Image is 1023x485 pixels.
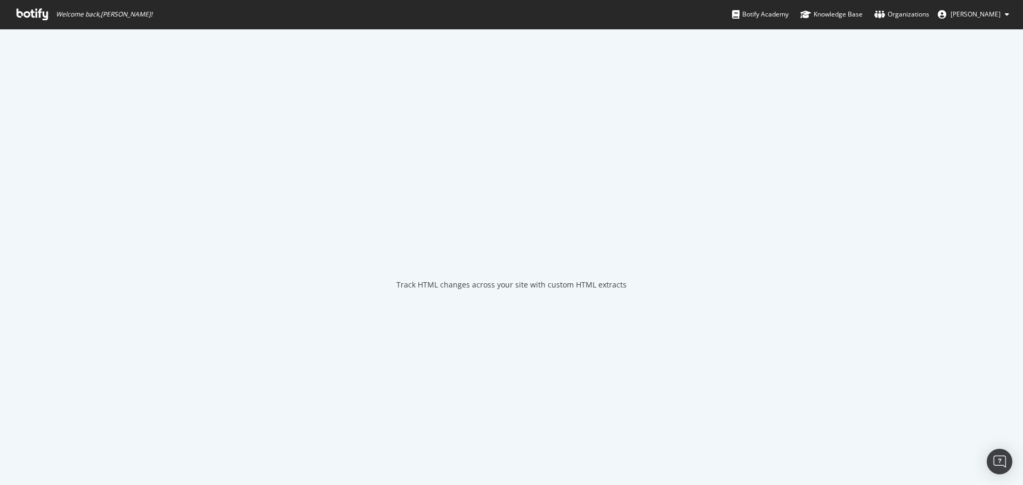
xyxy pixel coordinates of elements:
[56,10,152,19] span: Welcome back, [PERSON_NAME] !
[874,9,929,20] div: Organizations
[732,9,789,20] div: Botify Academy
[987,449,1012,474] div: Open Intercom Messenger
[473,224,550,262] div: animation
[800,9,863,20] div: Knowledge Base
[951,10,1001,19] span: Quentin Arnold
[929,6,1018,23] button: [PERSON_NAME]
[396,280,627,290] div: Track HTML changes across your site with custom HTML extracts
